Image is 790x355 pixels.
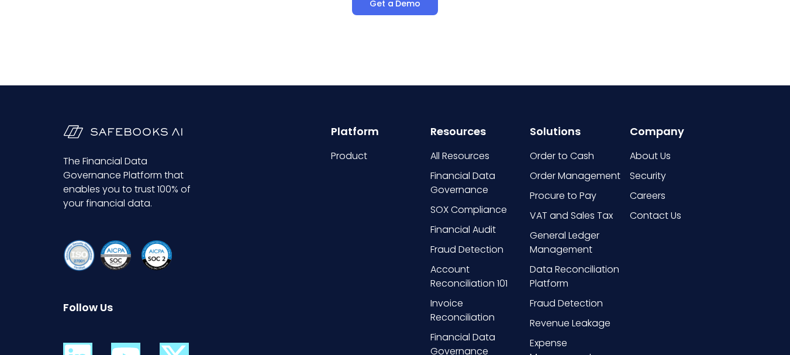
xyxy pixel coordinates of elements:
a: Financial Audit [430,223,527,237]
span: Financial Audit [430,223,496,237]
a: Financial Data Governance [430,169,527,197]
a: Fraud Detection [530,297,627,311]
a: Security [630,169,727,183]
a: Procure to Pay [530,189,627,203]
span: Revenue Leakage [530,316,610,330]
a: Order Management [530,169,627,183]
a: General Ledger Management [530,229,627,257]
span: Order Management [530,169,620,183]
a: Careers [630,189,727,203]
a: About Us [630,149,727,163]
span: Product [331,149,367,163]
h6: Resources [430,125,527,138]
span: Fraud Detection [530,297,603,311]
a: All Resources [430,149,527,163]
a: Invoice Reconciliation [430,297,527,325]
h6: Platform [331,125,428,138]
a: Contact Us [630,209,727,223]
span: About Us [630,149,671,163]
a: VAT and Sales Tax [530,209,627,223]
span: Contact Us [630,209,681,223]
h6: Solutions [530,125,627,138]
h6: Company [630,125,727,138]
a: Order to Cash [530,149,627,163]
span: Procure to Pay [530,189,596,203]
span: Careers [630,189,665,203]
span: Security [630,169,666,183]
a: Product [331,149,428,163]
span: SOX Compliance [430,203,507,217]
a: Account Reconciliation 101 [430,263,527,291]
a: Data Reconciliation Platform [530,263,627,291]
a: Fraud Detection [430,243,527,257]
span: Order to Cash [530,149,594,163]
span: Fraud Detection [430,243,503,257]
span: All Resources [430,149,489,163]
h6: Follow Us [63,301,196,314]
p: The Financial Data Governance Platform that enables you to trust 100% of your financial data. [63,154,196,211]
span: VAT and Sales Tax [530,209,613,223]
a: Revenue Leakage [530,316,627,330]
a: SOX Compliance [430,203,527,217]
